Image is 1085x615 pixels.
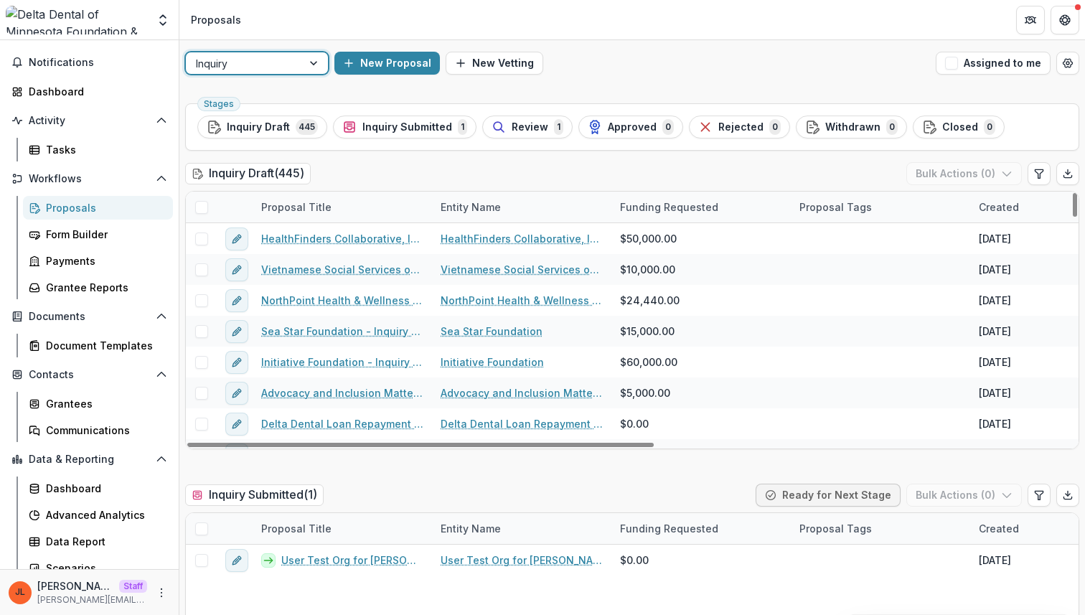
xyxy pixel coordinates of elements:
span: 0 [886,119,898,135]
div: Scenarios [46,560,161,576]
button: Inquiry Draft445 [197,116,327,139]
div: [DATE] [979,553,1011,568]
a: User Test Org for [PERSON_NAME] - 2025 - Inquiry Form [281,553,423,568]
button: edit [225,320,248,343]
button: edit [225,289,248,312]
div: Entity Name [432,192,611,222]
button: Export table data [1056,484,1079,507]
button: New Vetting [446,52,543,75]
a: Delta Dental Loan Repayment Program - Inquiry Form - [DATE] [261,416,423,431]
button: Inquiry Submitted1 [333,116,476,139]
div: [DATE] [979,293,1011,308]
a: HealthFinders Collaborative, Inc. [441,231,603,246]
span: Contacts [29,369,150,381]
span: $5,000.00 [620,385,670,400]
div: Funding Requested [611,199,727,215]
div: [DATE] [979,447,1011,462]
div: Proposal Title [253,513,432,544]
span: 0 [662,119,674,135]
a: Proposals [23,196,173,220]
span: Workflows [29,173,150,185]
div: Funding Requested [611,192,791,222]
a: Vietnamese Social Services of [US_STATE] - Inquiry Form - [DATE] [261,262,423,277]
span: $60,000.00 [620,355,677,370]
div: Payments [46,253,161,268]
button: Assigned to me [936,52,1051,75]
a: Dashboard [6,80,173,103]
a: Form Builder [23,222,173,246]
button: Bulk Actions (0) [906,162,1022,185]
a: Data Report [23,530,173,553]
div: Data Report [46,534,161,549]
a: User Test Org for [PERSON_NAME] [441,553,603,568]
button: edit [225,227,248,250]
button: Export table data [1056,162,1079,185]
span: Notifications [29,57,167,69]
h2: Inquiry Draft ( 445 ) [185,163,311,184]
div: Created [970,521,1028,536]
button: Ready for Next Stage [756,484,901,507]
span: $15,000.00 [620,324,675,339]
span: Approved [608,121,657,133]
p: [PERSON_NAME] [37,578,113,593]
span: 0 [984,119,995,135]
button: edit [225,549,248,572]
div: Form Builder [46,227,161,242]
button: edit [225,351,248,374]
div: Funding Requested [611,521,727,536]
a: Document Templates [23,334,173,357]
button: Withdrawn0 [796,116,907,139]
div: Grantee Reports [46,280,161,295]
a: Advanced Analytics [23,503,173,527]
a: Sea Star Foundation [441,324,542,339]
span: 445 [296,119,318,135]
button: Closed0 [913,116,1005,139]
button: edit [225,413,248,436]
span: Inquiry Draft [227,121,290,133]
div: Proposal Tags [791,192,970,222]
img: Delta Dental of Minnesota Foundation & Community Giving logo [6,6,147,34]
p: Staff [119,580,147,593]
span: $0.00 [620,553,649,568]
a: Grantee Reports [23,276,173,299]
button: Open Activity [6,109,173,132]
a: NorthPoint Health & Wellness Center, Inc. [441,293,603,308]
span: $24,440.00 [620,293,680,308]
div: Tasks [46,142,161,157]
div: Jeanne Locker [15,588,25,597]
nav: breadcrumb [185,9,247,30]
span: $10,000.00 [620,262,675,277]
span: Stages [204,99,234,109]
div: [DATE] [979,324,1011,339]
button: Get Help [1051,6,1079,34]
span: Closed [942,121,978,133]
span: 1 [554,119,563,135]
div: Proposal Tags [791,199,880,215]
span: Withdrawn [825,121,880,133]
button: New Proposal [334,52,440,75]
span: $50,000.00 [620,231,677,246]
div: Proposal Title [253,192,432,222]
span: Review [512,121,548,133]
p: [PERSON_NAME][EMAIL_ADDRESS][DOMAIN_NAME] [37,593,147,606]
button: edit [225,258,248,281]
div: [DATE] [979,231,1011,246]
h2: Inquiry Submitted ( 1 ) [185,484,324,505]
span: 1 [458,119,467,135]
div: Funding Requested [611,513,791,544]
div: Communications [46,423,161,438]
div: Proposal Tags [791,521,880,536]
a: Initiative Foundation - Inquiry Form - [DATE] [261,355,423,370]
div: Advanced Analytics [46,507,161,522]
div: [DATE] [979,416,1011,431]
div: Entity Name [432,513,611,544]
a: Advocacy and Inclusion Matter of [GEOGRAPHIC_DATA][US_STATE] [441,385,603,400]
div: Proposals [191,12,241,27]
div: Entity Name [432,199,509,215]
a: Dashboard [23,476,173,500]
span: $0.00 [620,416,649,431]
